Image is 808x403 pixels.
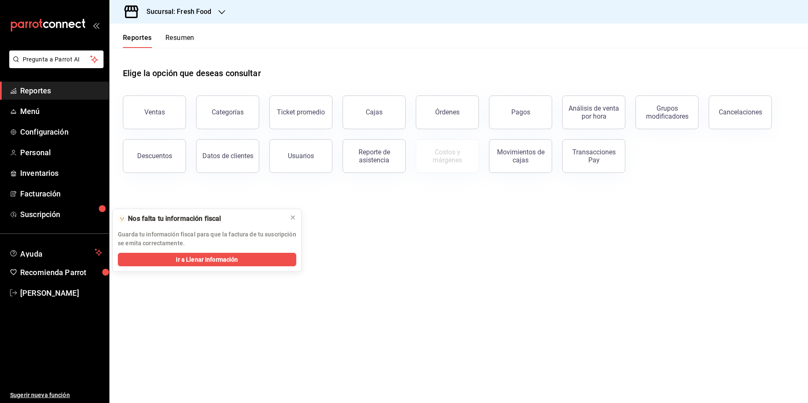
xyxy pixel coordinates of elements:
[20,247,91,257] span: Ayuda
[435,108,460,116] div: Órdenes
[123,139,186,173] button: Descuentos
[118,230,296,248] p: Guarda tu información fiscal para que la factura de tu suscripción se emita correctamente.
[93,22,99,29] button: open_drawer_menu
[635,95,699,129] button: Grupos modificadores
[140,7,212,17] h3: Sucursal: Fresh Food
[176,255,238,264] span: Ir a Llenar Información
[20,188,102,199] span: Facturación
[416,95,479,129] button: Órdenes
[118,253,296,266] button: Ir a Llenar Información
[511,108,530,116] div: Pagos
[9,50,104,68] button: Pregunta a Parrot AI
[421,148,473,164] div: Costos y márgenes
[20,287,102,299] span: [PERSON_NAME]
[20,267,102,278] span: Recomienda Parrot
[144,108,165,116] div: Ventas
[123,67,261,80] h1: Elige la opción que deseas consultar
[489,95,552,129] button: Pagos
[20,126,102,138] span: Configuración
[568,104,620,120] div: Análisis de venta por hora
[20,209,102,220] span: Suscripción
[562,139,625,173] button: Transacciones Pay
[165,34,194,48] button: Resumen
[343,139,406,173] button: Reporte de asistencia
[23,55,90,64] span: Pregunta a Parrot AI
[20,106,102,117] span: Menú
[123,95,186,129] button: Ventas
[269,139,332,173] button: Usuarios
[343,95,406,129] a: Cajas
[118,214,283,223] div: 🫥 Nos falta tu información fiscal
[202,152,253,160] div: Datos de clientes
[6,61,104,70] a: Pregunta a Parrot AI
[10,391,102,400] span: Sugerir nueva función
[288,152,314,160] div: Usuarios
[719,108,762,116] div: Cancelaciones
[348,148,400,164] div: Reporte de asistencia
[123,34,194,48] div: navigation tabs
[20,147,102,158] span: Personal
[568,148,620,164] div: Transacciones Pay
[641,104,693,120] div: Grupos modificadores
[416,139,479,173] button: Contrata inventarios para ver este reporte
[137,152,172,160] div: Descuentos
[20,85,102,96] span: Reportes
[196,139,259,173] button: Datos de clientes
[489,139,552,173] button: Movimientos de cajas
[212,108,244,116] div: Categorías
[494,148,547,164] div: Movimientos de cajas
[123,34,152,48] button: Reportes
[269,95,332,129] button: Ticket promedio
[20,167,102,179] span: Inventarios
[562,95,625,129] button: Análisis de venta por hora
[277,108,325,116] div: Ticket promedio
[196,95,259,129] button: Categorías
[366,107,383,117] div: Cajas
[709,95,772,129] button: Cancelaciones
